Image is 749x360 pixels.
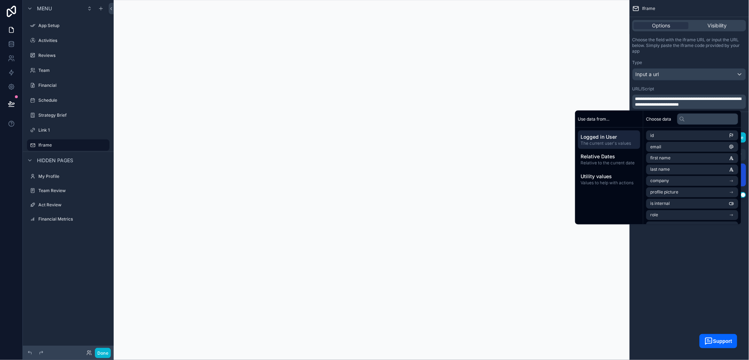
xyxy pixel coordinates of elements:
a: Financial Metrics [27,213,109,225]
a: Iframe [27,139,109,151]
label: Team [38,68,108,73]
button: Done [95,348,111,358]
a: App Setup [27,20,109,31]
a: Financial [27,80,109,91]
div: scrollable content [632,95,746,109]
span: Use data from... [578,116,610,122]
a: Schedule [27,95,109,106]
span: Options [652,22,670,29]
span: Relative to the current date [581,160,637,166]
label: URL/Script [632,86,654,92]
button: Input a url [632,68,746,80]
label: Team Review [38,188,108,194]
label: Financial [38,83,108,88]
label: Schedule [38,97,108,103]
a: Act Review [27,199,109,211]
a: Team [27,65,109,76]
span: Support [713,338,732,344]
img: widget_launcher_white.svg [705,337,713,345]
label: Act Review [38,202,108,208]
span: Hidden pages [37,157,73,164]
span: Relative Dates [581,153,637,160]
label: Activities [38,38,108,43]
span: Logged in User [581,133,637,141]
label: Reviews [38,53,108,58]
span: Menu [37,5,52,12]
span: Choose data [646,116,672,122]
label: Link 1 [38,127,108,133]
p: Choose the field with the iframe URL or input the URL below. Simply paste the iframe code provide... [632,37,746,54]
a: Strategy Brief [27,110,109,121]
label: App Setup [38,23,108,28]
label: Iframe [38,142,105,148]
a: Team Review [27,185,109,196]
a: Activities [27,35,109,46]
label: My Profile [38,174,108,179]
span: Input a url [636,71,659,78]
span: The current user's values [581,141,637,146]
label: Type [632,60,642,65]
span: Utility values [581,173,637,180]
span: Visibility [708,22,727,29]
a: My Profile [27,171,109,182]
span: Values to help with actions [581,180,637,186]
span: Iframe [642,6,656,11]
a: Reviews [27,50,109,61]
label: Strategy Brief [38,112,108,118]
label: Financial Metrics [38,216,108,222]
div: scrollable content [575,128,643,192]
